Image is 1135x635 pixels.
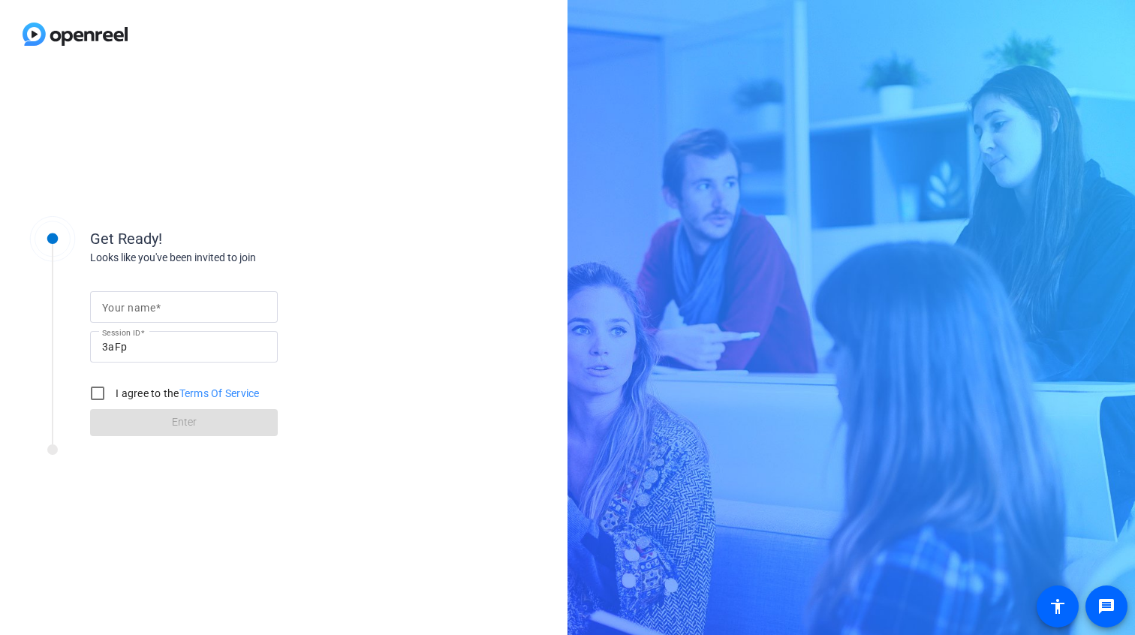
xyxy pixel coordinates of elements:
mat-icon: message [1097,597,1115,615]
mat-label: Your name [102,302,155,314]
div: Get Ready! [90,227,390,250]
mat-icon: accessibility [1049,597,1067,615]
mat-label: Session ID [102,328,140,337]
a: Terms Of Service [179,387,260,399]
div: Looks like you've been invited to join [90,250,390,266]
label: I agree to the [113,386,260,401]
